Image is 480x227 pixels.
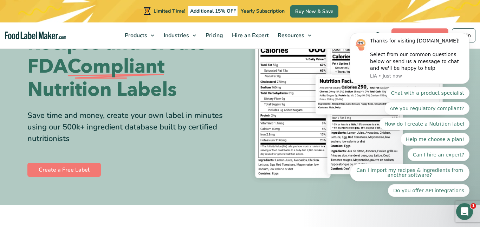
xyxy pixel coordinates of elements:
span: 1 [471,203,476,209]
a: Resources [273,22,315,48]
a: Hire an Expert [228,22,272,48]
a: Industries [160,22,200,48]
span: Pricing [203,32,224,39]
span: Industries [162,32,190,39]
iframe: Intercom live chat [456,203,473,220]
a: Create a Free Label [27,163,101,177]
span: Additional 15% OFF [188,6,238,16]
a: Pricing [201,22,226,48]
a: Products [121,22,158,48]
a: Buy Now & Save [290,5,338,18]
h1: Easily Analyze Recipes and Create FDA Nutrition Labels [27,9,235,101]
span: Products [123,32,148,39]
span: Compliant [67,55,164,78]
span: Limited Time! [154,8,185,14]
div: Save time and money, create your own label in minutes using our 500k+ ingredient database built b... [27,110,235,145]
span: Resources [275,32,305,39]
span: Hire an Expert [230,32,270,39]
span: Yearly Subscription [241,8,285,14]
